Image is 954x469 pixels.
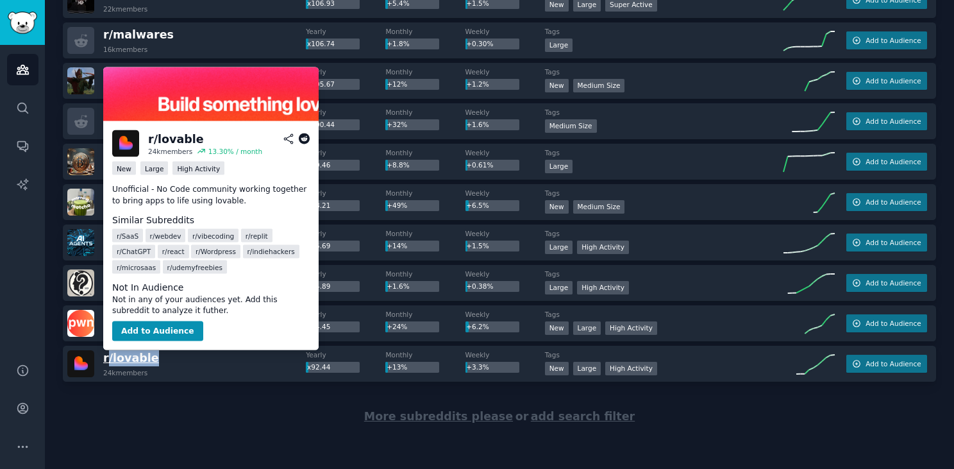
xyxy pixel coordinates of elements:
[307,363,330,371] span: x92.44
[150,231,181,240] span: r/ webdev
[112,213,310,226] dt: Similar Subreddits
[466,201,489,209] span: +6.5%
[246,231,268,240] span: r/ replit
[307,323,330,330] span: x94.45
[387,201,407,209] span: +49%
[67,350,94,377] img: lovable
[385,27,465,36] dt: Monthly
[465,67,545,76] dt: Weekly
[545,108,783,117] dt: Tags
[307,80,335,88] span: x105.67
[866,319,921,328] span: Add to Audience
[545,148,783,157] dt: Tags
[515,410,529,423] span: or
[67,67,94,94] img: kingdomcomefashion
[545,38,573,52] div: Large
[192,231,234,240] span: r/ vibecoding
[465,350,545,359] dt: Weekly
[306,350,385,359] dt: Yearly
[466,161,493,169] span: +0.61%
[545,67,783,76] dt: Tags
[385,269,465,278] dt: Monthly
[545,119,597,133] div: Medium Size
[866,238,921,247] span: Add to Audience
[112,130,139,157] img: lovable
[162,247,185,256] span: r/ react
[307,282,330,290] span: x94.89
[846,112,927,130] button: Add to Audience
[306,27,385,36] dt: Yearly
[465,229,545,238] dt: Weekly
[605,321,657,335] div: High Activity
[148,147,192,156] div: 24k members
[545,27,783,36] dt: Tags
[846,355,927,373] button: Add to Audience
[387,161,409,169] span: +8.8%
[573,200,625,214] div: Medium Size
[8,12,37,34] img: GummySearch logo
[307,121,335,128] span: x100.44
[67,189,94,216] img: matcha_ph
[385,108,465,117] dt: Monthly
[846,314,927,332] button: Add to Audience
[387,363,407,371] span: +13%
[846,274,927,292] button: Add to Audience
[67,148,94,175] img: WiseCryptoGambler
[140,162,169,175] div: Large
[465,27,545,36] dt: Weekly
[67,229,94,256] img: aiagents
[866,36,921,45] span: Add to Audience
[545,229,783,238] dt: Tags
[531,410,635,423] span: add search filter
[387,323,407,330] span: +24%
[103,28,174,41] span: r/ malwares
[172,162,224,175] div: High Activity
[307,161,330,169] span: x99.46
[385,350,465,359] dt: Monthly
[247,247,295,256] span: r/ indiehackers
[465,189,545,198] dt: Weekly
[307,242,330,250] span: x95.69
[846,31,927,49] button: Add to Audience
[466,242,489,250] span: +1.5%
[545,281,573,294] div: Large
[385,189,465,198] dt: Monthly
[605,362,657,375] div: High Activity
[167,262,222,271] span: r/ udemyfreebies
[306,67,385,76] dt: Yearly
[385,67,465,76] dt: Monthly
[466,121,489,128] span: +1.6%
[385,148,465,157] dt: Monthly
[545,241,573,254] div: Large
[112,162,136,175] div: New
[866,157,921,166] span: Add to Audience
[866,117,921,126] span: Add to Audience
[466,40,493,47] span: +0.30%
[307,201,330,209] span: x98.21
[387,80,407,88] span: +12%
[387,282,409,290] span: +1.6%
[117,231,138,240] span: r/ SaaS
[577,281,629,294] div: High Activity
[112,280,310,294] dt: Not In Audience
[577,241,629,254] div: High Activity
[573,321,601,335] div: Large
[196,247,236,256] span: r/ Wordpress
[67,310,94,337] img: pwnhub
[208,147,262,156] div: 13.30 % / month
[387,242,407,250] span: +14%
[465,148,545,157] dt: Weekly
[306,269,385,278] dt: Yearly
[545,269,783,278] dt: Tags
[364,410,513,423] span: More subreddits please
[117,262,156,271] span: r/ microsaas
[466,323,489,330] span: +6.2%
[117,247,151,256] span: r/ ChatGPT
[306,310,385,319] dt: Yearly
[465,310,545,319] dt: Weekly
[387,40,409,47] span: +1.8%
[466,282,493,290] span: +0.38%
[112,294,310,316] dd: Not in any of your audiences yet. Add this subreddit to analyze it futher.
[573,79,625,92] div: Medium Size
[846,193,927,211] button: Add to Audience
